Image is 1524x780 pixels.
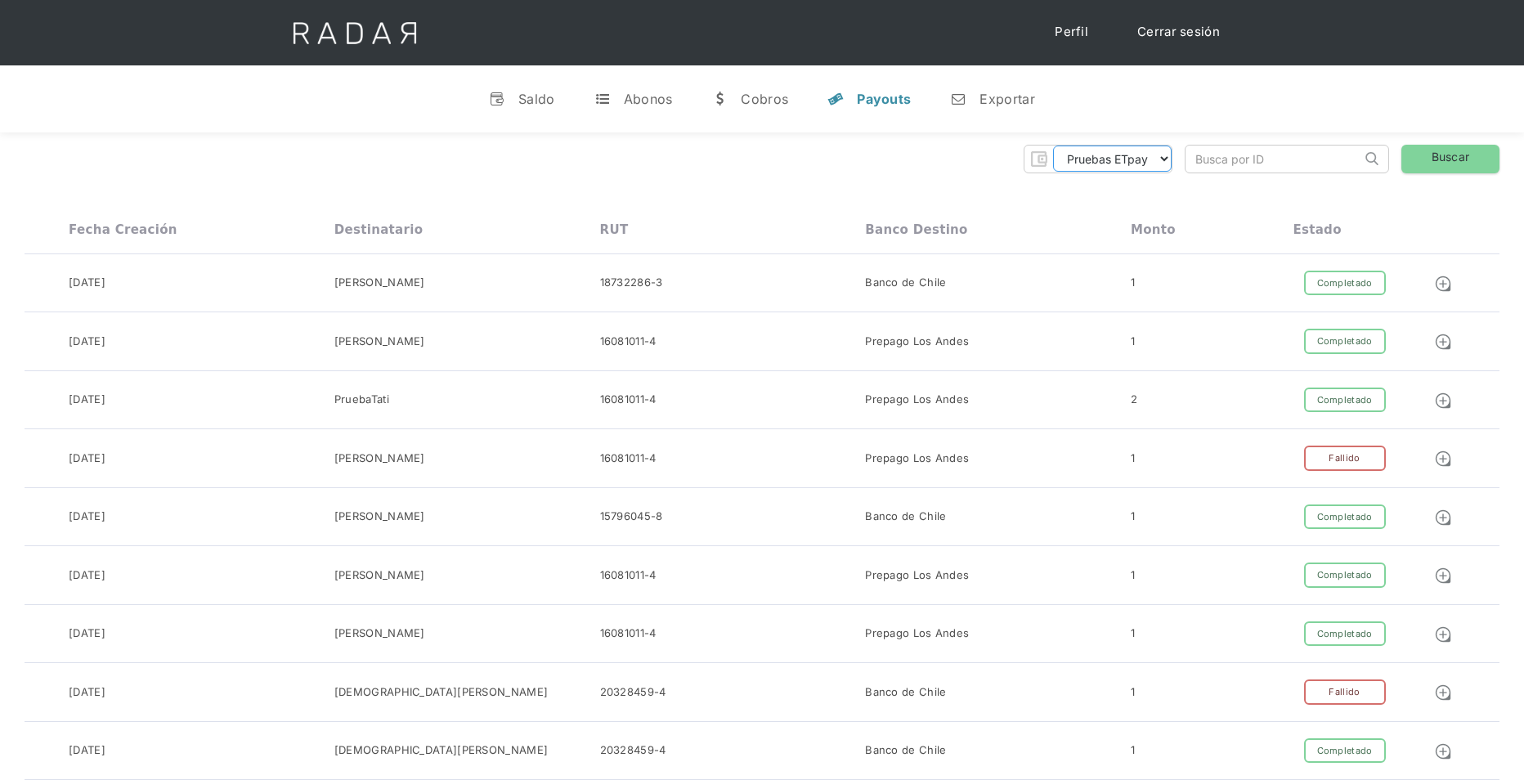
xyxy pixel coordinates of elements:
div: 18732286-3 [600,275,663,291]
div: 1 [1131,451,1135,467]
img: Detalle [1434,275,1452,293]
div: 1 [1131,334,1135,350]
div: Monto [1131,222,1176,237]
div: Abonos [624,91,673,107]
div: w [711,91,728,107]
img: Detalle [1434,450,1452,468]
a: Perfil [1038,16,1105,48]
div: Completado [1304,504,1386,530]
div: Prepago Los Andes [865,392,969,408]
div: 2 [1131,392,1137,408]
div: y [827,91,844,107]
div: Fallido [1304,679,1386,705]
div: [DEMOGRAPHIC_DATA][PERSON_NAME] [334,742,548,759]
input: Busca por ID [1186,146,1361,173]
div: Prepago Los Andes [865,451,969,467]
div: [PERSON_NAME] [334,451,425,467]
div: [DATE] [69,509,105,525]
div: [DATE] [69,742,105,759]
div: Payouts [857,91,911,107]
div: Banco destino [865,222,967,237]
div: 16081011-4 [600,567,657,584]
div: 1 [1131,742,1135,759]
div: Fecha creación [69,222,177,237]
div: Saldo [518,91,555,107]
div: 1 [1131,275,1135,291]
div: 15796045-8 [600,509,663,525]
div: Completado [1304,271,1386,296]
img: Detalle [1434,392,1452,410]
div: [PERSON_NAME] [334,275,425,291]
div: [PERSON_NAME] [334,509,425,525]
div: 1 [1131,567,1135,584]
div: [DEMOGRAPHIC_DATA][PERSON_NAME] [334,684,548,701]
div: 1 [1131,684,1135,701]
img: Detalle [1434,684,1452,702]
div: [DATE] [69,684,105,701]
div: Prepago Los Andes [865,625,969,642]
img: Detalle [1434,625,1452,643]
div: [DATE] [69,451,105,467]
div: 16081011-4 [600,625,657,642]
div: Prepago Los Andes [865,334,969,350]
div: Completado [1304,563,1386,588]
div: Completado [1304,738,1386,764]
div: Estado [1293,222,1341,237]
div: Completado [1304,621,1386,647]
div: [DATE] [69,275,105,291]
img: Detalle [1434,509,1452,527]
div: Banco de Chile [865,684,946,701]
div: [PERSON_NAME] [334,567,425,584]
div: Exportar [979,91,1034,107]
div: n [950,91,966,107]
div: PruebaTati [334,392,389,408]
div: 20328459-4 [600,742,666,759]
div: Prepago Los Andes [865,567,969,584]
img: Detalle [1434,742,1452,760]
img: Detalle [1434,333,1452,351]
div: [DATE] [69,625,105,642]
div: Cobros [741,91,788,107]
form: Form [1024,145,1172,173]
div: RUT [600,222,629,237]
div: [DATE] [69,392,105,408]
div: Completado [1304,329,1386,354]
div: Fallido [1304,446,1386,471]
div: Completado [1304,388,1386,413]
div: [DATE] [69,334,105,350]
div: Banco de Chile [865,742,946,759]
div: v [489,91,505,107]
div: Banco de Chile [865,275,946,291]
a: Buscar [1401,145,1499,173]
div: 1 [1131,509,1135,525]
img: Detalle [1434,567,1452,585]
div: 1 [1131,625,1135,642]
div: 16081011-4 [600,451,657,467]
div: [PERSON_NAME] [334,334,425,350]
div: [PERSON_NAME] [334,625,425,642]
div: 16081011-4 [600,392,657,408]
div: t [594,91,611,107]
a: Cerrar sesión [1121,16,1236,48]
div: 16081011-4 [600,334,657,350]
div: Destinatario [334,222,423,237]
div: [DATE] [69,567,105,584]
div: 20328459-4 [600,684,666,701]
div: Banco de Chile [865,509,946,525]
